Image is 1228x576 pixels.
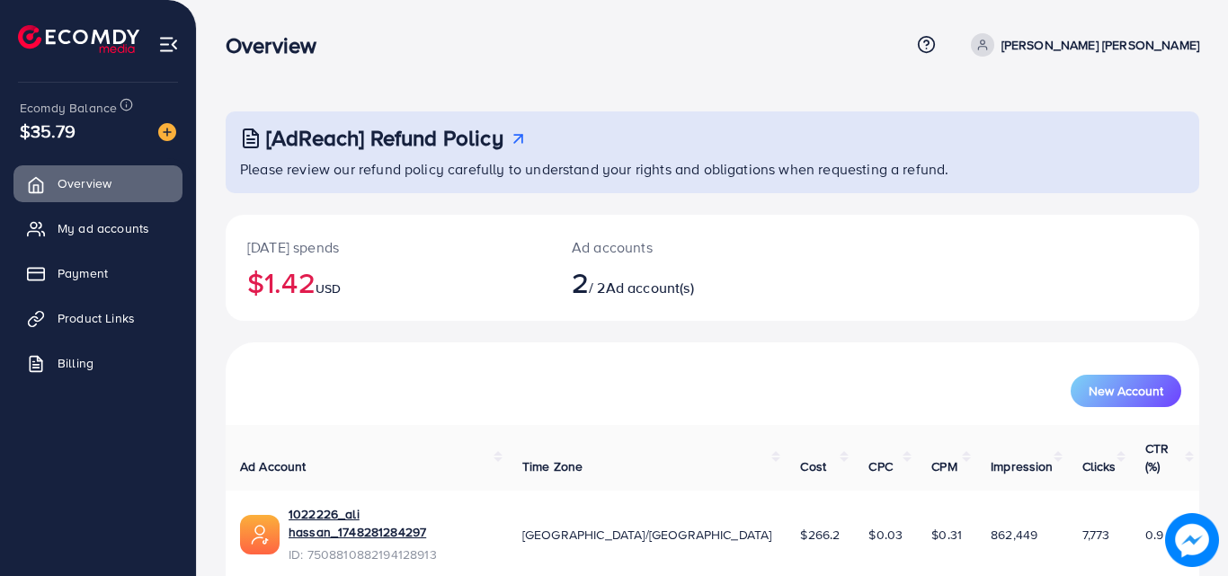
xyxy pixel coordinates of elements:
[247,236,529,258] p: [DATE] spends
[931,457,957,475] span: CPM
[1089,385,1163,397] span: New Account
[58,309,135,327] span: Product Links
[58,354,93,372] span: Billing
[13,165,182,201] a: Overview
[158,123,176,141] img: image
[572,265,772,299] h2: / 2
[316,279,341,297] span: USD
[226,32,331,58] h3: Overview
[800,457,826,475] span: Cost
[868,457,892,475] span: CPC
[20,99,117,117] span: Ecomdy Balance
[18,25,139,53] img: logo
[247,265,529,299] h2: $1.42
[931,526,962,544] span: $0.31
[1165,513,1219,567] img: image
[158,34,179,55] img: menu
[1001,34,1199,56] p: [PERSON_NAME] [PERSON_NAME]
[13,255,182,291] a: Payment
[289,545,494,563] span: ID: 7508810882194128913
[964,33,1199,57] a: [PERSON_NAME] [PERSON_NAME]
[20,118,76,144] span: $35.79
[522,457,583,475] span: Time Zone
[572,261,589,303] span: 2
[289,505,494,542] a: 1022226_ali hassan_1748281284297
[991,526,1037,544] span: 862,449
[13,210,182,246] a: My ad accounts
[266,125,503,151] h3: [AdReach] Refund Policy
[1145,526,1163,544] span: 0.9
[1071,375,1181,407] button: New Account
[1082,526,1110,544] span: 7,773
[522,526,772,544] span: [GEOGRAPHIC_DATA]/[GEOGRAPHIC_DATA]
[58,174,111,192] span: Overview
[1082,457,1117,475] span: Clicks
[240,457,307,475] span: Ad Account
[240,515,280,554] img: ic-ads-acc.e4c84228.svg
[572,236,772,258] p: Ad accounts
[868,526,903,544] span: $0.03
[800,526,840,544] span: $266.2
[58,264,108,282] span: Payment
[58,219,149,237] span: My ad accounts
[1145,439,1169,475] span: CTR (%)
[13,300,182,336] a: Product Links
[991,457,1054,475] span: Impression
[240,158,1188,180] p: Please review our refund policy carefully to understand your rights and obligations when requesti...
[13,345,182,381] a: Billing
[606,278,694,297] span: Ad account(s)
